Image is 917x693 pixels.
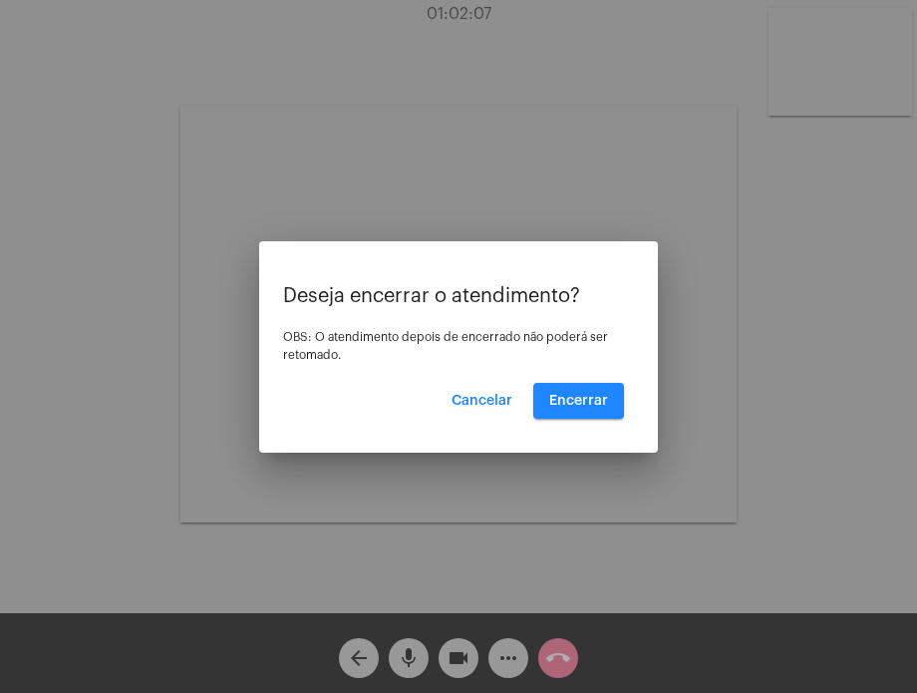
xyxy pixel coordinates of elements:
[549,394,608,408] span: Encerrar
[283,331,608,361] span: OBS: O atendimento depois de encerrado não poderá ser retomado.
[283,285,634,307] p: Deseja encerrar o atendimento?
[533,383,624,419] button: Encerrar
[452,394,512,408] span: Cancelar
[436,383,528,419] button: Cancelar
